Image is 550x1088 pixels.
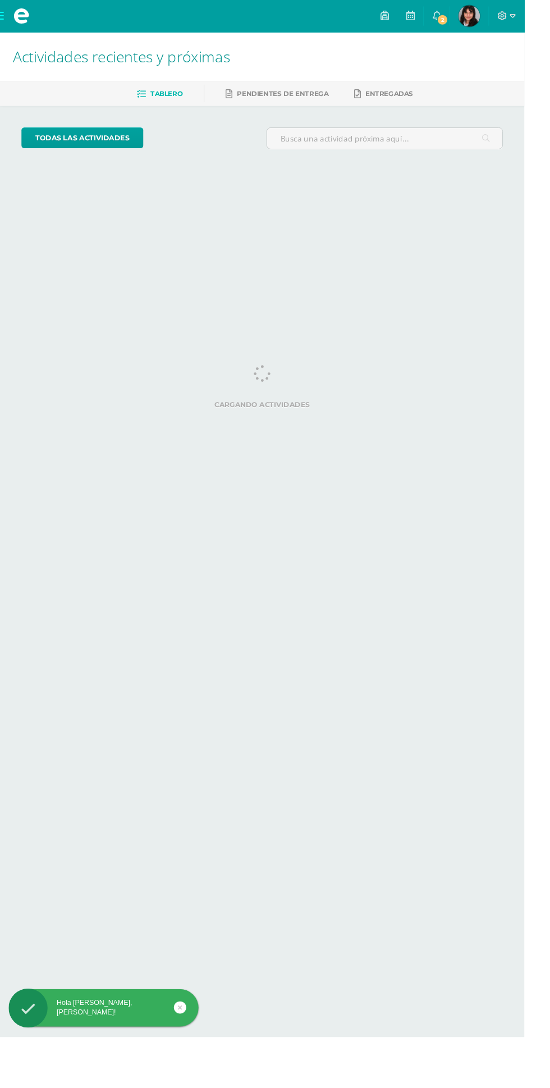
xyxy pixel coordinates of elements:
[372,89,433,107] a: Entregadas
[144,89,191,107] a: Tablero
[237,89,345,107] a: Pendientes de entrega
[13,48,241,70] span: Actividades recientes y próximas
[22,134,150,156] a: todas las Actividades
[458,15,470,27] span: 2
[9,1047,208,1067] div: Hola [PERSON_NAME], [PERSON_NAME]!
[481,6,503,28] img: 3c2c4356b1b5b9a5dd6a6853eb8331e8.png
[158,94,191,102] span: Tablero
[280,134,527,156] input: Busca una actividad próxima aquí...
[249,94,345,102] span: Pendientes de entrega
[383,94,433,102] span: Entregadas
[22,420,528,429] label: Cargando actividades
